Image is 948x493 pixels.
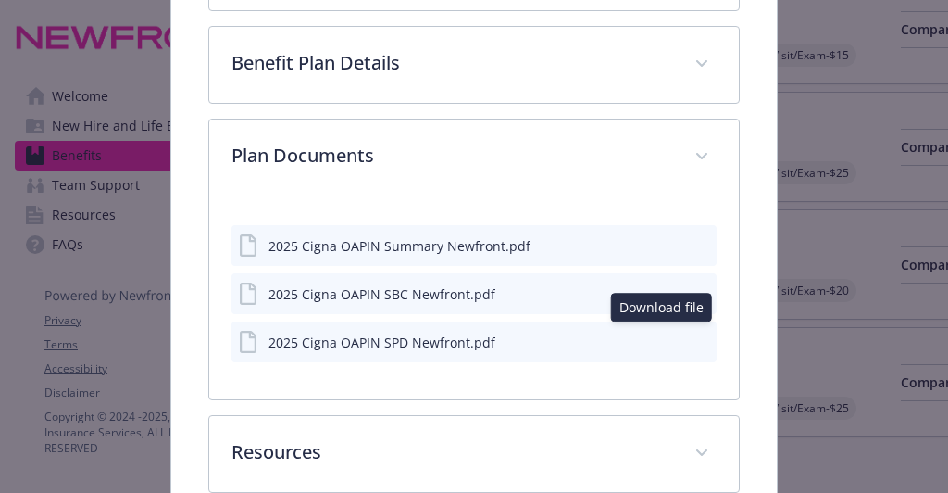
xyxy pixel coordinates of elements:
button: preview file [692,236,709,256]
div: Benefit Plan Details [209,27,738,103]
button: download file [663,284,678,304]
button: preview file [692,284,709,304]
div: Plan Documents [209,120,738,196]
p: Plan Documents [231,142,671,170]
button: preview file [692,332,709,353]
div: Resources [209,416,738,492]
div: 2025 Cigna OAPIN SPD Newfront.pdf [268,333,495,352]
div: 2025 Cigna OAPIN SBC Newfront.pdf [268,284,495,304]
div: Download file [611,293,712,322]
div: Plan Documents [209,196,738,399]
p: Resources [231,438,671,466]
button: download file [659,332,678,353]
div: 2025 Cigna OAPIN Summary Newfront.pdf [268,236,530,256]
p: Benefit Plan Details [231,49,671,77]
button: download file [663,236,678,256]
